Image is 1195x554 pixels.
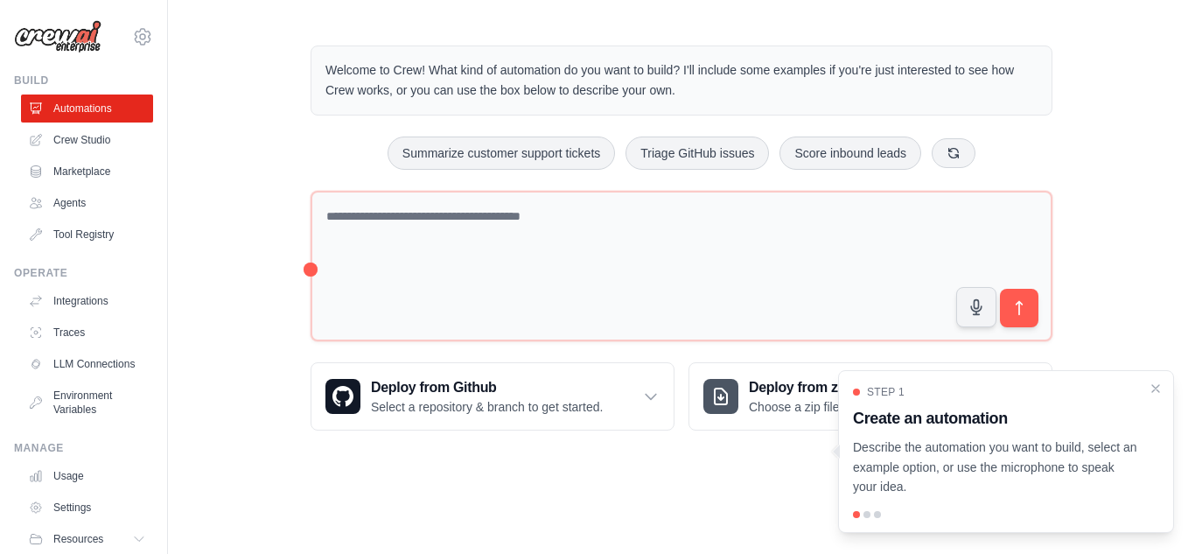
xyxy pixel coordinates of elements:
[325,60,1038,101] p: Welcome to Crew! What kind of automation do you want to build? I'll include some examples if you'...
[853,406,1138,431] h3: Create an automation
[14,266,153,280] div: Operate
[867,385,905,399] span: Step 1
[21,462,153,490] a: Usage
[21,382,153,424] a: Environment Variables
[625,137,769,170] button: Triage GitHub issues
[14,74,153,88] div: Build
[21,126,153,154] a: Crew Studio
[21,287,153,315] a: Integrations
[21,95,153,123] a: Automations
[14,20,101,53] img: Logo
[21,350,153,378] a: LLM Connections
[21,525,153,553] button: Resources
[53,532,103,546] span: Resources
[388,137,615,170] button: Summarize customer support tickets
[371,398,603,416] p: Select a repository & branch to get started.
[749,398,897,416] p: Choose a zip file to upload.
[21,158,153,186] a: Marketplace
[21,221,153,249] a: Tool Registry
[21,189,153,217] a: Agents
[1149,382,1163,396] button: Close walkthrough
[21,494,153,522] a: Settings
[371,377,603,398] h3: Deploy from Github
[1108,470,1195,554] iframe: Chat Widget
[21,319,153,347] a: Traces
[779,137,921,170] button: Score inbound leads
[853,438,1138,497] p: Describe the automation you want to build, select an example option, or use the microphone to spe...
[14,441,153,455] div: Manage
[749,377,897,398] h3: Deploy from zip file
